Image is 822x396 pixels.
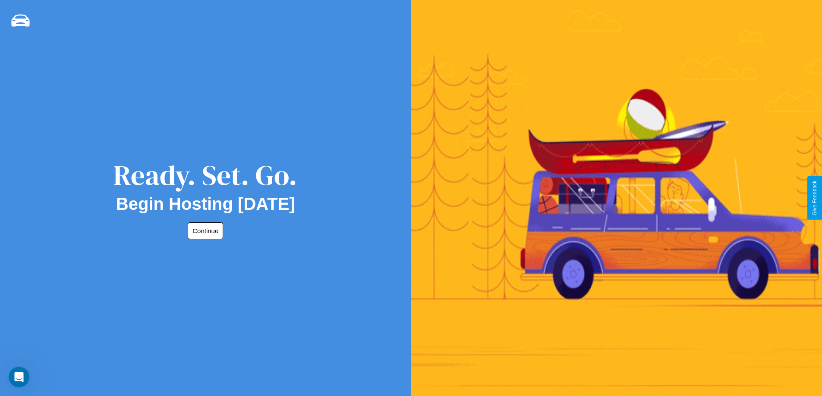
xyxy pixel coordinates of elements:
div: Give Feedback [812,181,818,215]
h2: Begin Hosting [DATE] [116,194,295,214]
button: Continue [188,222,223,239]
iframe: Intercom live chat [9,367,29,387]
div: Ready. Set. Go. [113,156,297,194]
